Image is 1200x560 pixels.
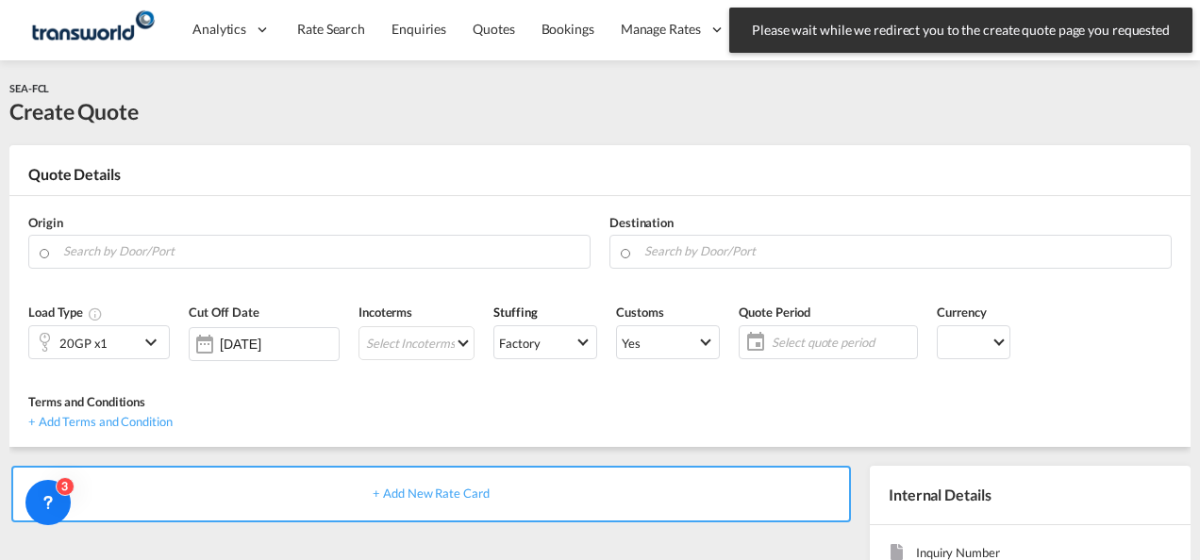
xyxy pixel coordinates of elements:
span: Rate Search [297,21,365,37]
span: Destination [609,215,674,230]
md-select: Select Customs: Yes [616,325,720,359]
md-select: Select Stuffing: Factory [493,325,597,359]
span: Quotes [473,21,514,37]
input: Search by Door/Port [644,235,1161,268]
span: Currency [937,305,986,320]
span: Customs [616,305,663,320]
span: SEA-FCL [9,82,49,94]
md-icon: icon-chevron-down [140,331,168,354]
span: Select quote period [772,334,912,351]
span: Quote Period [739,305,810,320]
span: Bookings [542,21,594,37]
div: + Add Terms and Condition [28,411,173,430]
div: Factory [499,336,540,351]
span: Incoterms [358,305,412,320]
div: 20GP x1icon-chevron-down [28,325,170,359]
div: Create Quote [9,96,139,126]
div: Quote Details [9,164,1191,194]
div: Yes [622,336,641,351]
span: Stuffing [493,305,537,320]
span: Terms and Conditions [28,394,145,409]
span: Enquiries [392,21,446,37]
input: Select [220,337,339,352]
md-icon: icon-information-outline [88,306,103,321]
img: f753ae806dec11f0841701cdfdf085c0.png [28,8,156,51]
div: + Add New Rate Card [11,466,851,522]
md-select: Select Currency [937,325,1010,359]
span: Load Type [28,305,103,320]
span: + Add New Rate Card [373,486,489,501]
span: Select quote period [767,329,917,355]
span: Manage Rates [621,20,701,39]
div: Internal Details [870,466,1191,524]
span: Cut Off Date [189,305,259,320]
md-select: Select Incoterms [358,326,475,360]
md-icon: icon-calendar [740,331,762,354]
span: Origin [28,215,62,230]
div: 20GP x1 [59,330,108,356]
span: Please wait while we redirect you to the create quote page you requested [746,21,1175,40]
span: Analytics [192,20,246,39]
input: Search by Door/Port [63,235,580,268]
